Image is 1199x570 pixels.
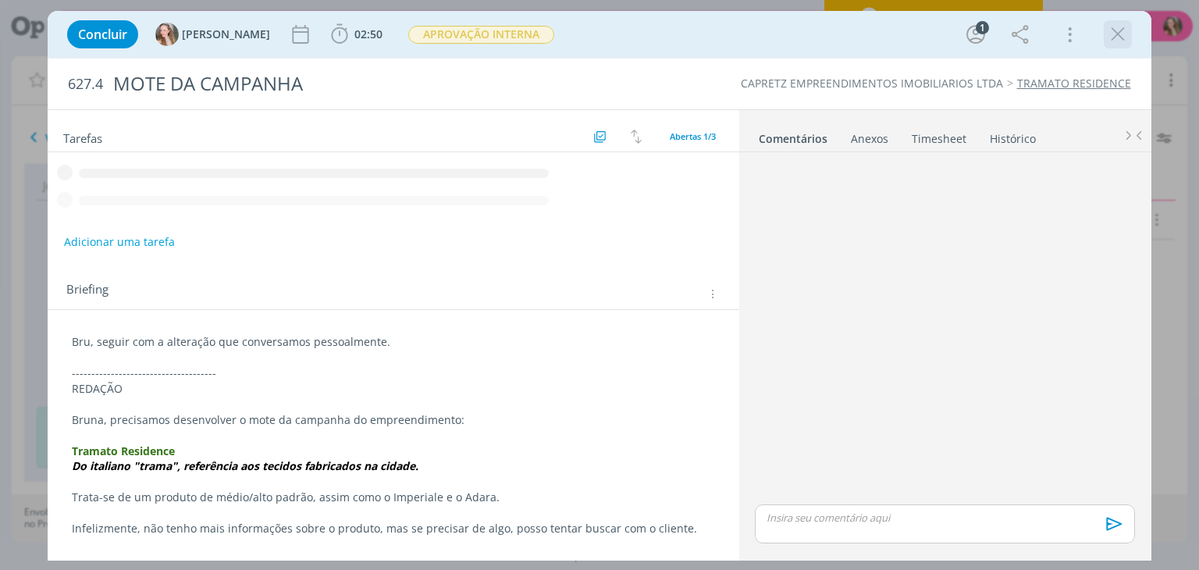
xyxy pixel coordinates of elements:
[66,283,109,304] span: Briefing
[354,27,382,41] span: 02:50
[976,21,989,34] div: 1
[851,131,888,147] div: Anexos
[631,130,642,144] img: arrow-down-up.svg
[911,124,967,147] a: Timesheet
[68,76,103,93] span: 627.4
[72,412,714,428] p: Bruna, precisamos desenvolver o mote da campanha do empreendimento:
[408,26,554,44] span: APROVAÇÃO INTERNA
[72,365,714,381] p: -------------------------------------
[182,29,270,40] span: [PERSON_NAME]
[963,22,988,47] button: 1
[989,124,1037,147] a: Histórico
[741,76,1003,91] a: CAPRETZ EMPREENDIMENTOS IMOBILIARIOS LTDA
[72,444,175,458] strong: Tramato Residence
[72,381,714,397] p: REDAÇÃO
[758,124,828,147] a: Comentários
[72,458,418,473] em: Do italiano "trama", referência aos tecidos fabricados na cidade.
[1017,76,1131,91] a: TRAMATO RESIDENCE
[63,127,102,146] span: Tarefas
[63,228,176,256] button: Adicionar uma tarefa
[106,65,681,103] div: MOTE DA CAMPANHA
[72,490,714,505] p: Trata-se de um produto de médio/alto padrão, assim como o Imperiale e o Adara.
[155,23,270,46] button: G[PERSON_NAME]
[72,334,714,350] p: Bru, seguir com a alteração que conversamos pessoalmente.
[48,11,1151,561] div: dialog
[407,25,555,45] button: APROVAÇÃO INTERNA
[67,20,138,48] button: Concluir
[78,28,127,41] span: Concluir
[155,23,179,46] img: G
[670,130,716,142] span: Abertas 1/3
[327,22,386,47] button: 02:50
[72,521,714,536] p: Infelizmente, não tenho mais informações sobre o produto, mas se precisar de algo, posso tentar b...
